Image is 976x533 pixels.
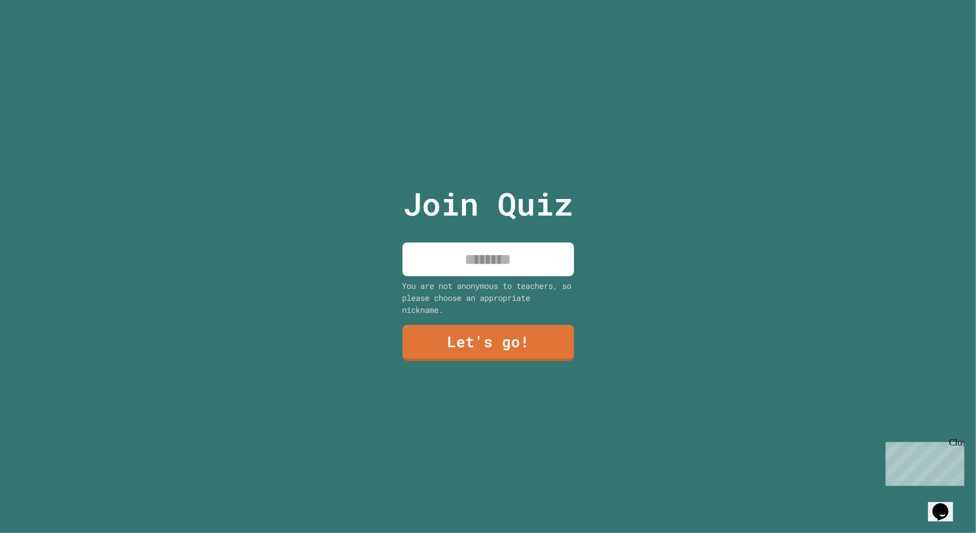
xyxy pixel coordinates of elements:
div: Chat with us now!Close [5,5,79,73]
p: Join Quiz [403,180,573,228]
div: You are not anonymous to teachers, so please choose an appropriate nickname. [403,280,574,316]
iframe: chat widget [881,437,965,486]
a: Let's go! [403,325,574,361]
iframe: chat widget [928,487,965,522]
